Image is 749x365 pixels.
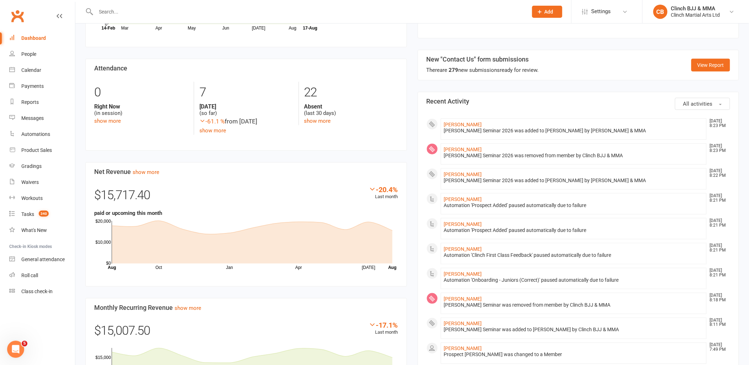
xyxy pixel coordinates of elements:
div: Last month [369,185,398,201]
div: Workouts [21,195,43,201]
a: [PERSON_NAME] [444,346,482,351]
a: Automations [9,126,75,142]
span: Settings [592,4,611,20]
div: $15,007.50 [94,321,398,345]
h3: Recent Activity [427,98,731,105]
div: 22 [304,82,398,103]
a: What's New [9,222,75,238]
div: What's New [21,227,47,233]
div: from [DATE] [199,117,293,126]
a: [PERSON_NAME] [444,221,482,227]
div: Waivers [21,179,39,185]
div: Reports [21,99,39,105]
div: Automation 'Onboarding - Juniors (Correct)' paused automatically due to failure [444,277,704,283]
div: -20.4% [369,185,398,193]
a: [PERSON_NAME] [444,296,482,302]
a: Waivers [9,174,75,190]
div: -17.1% [369,321,398,329]
button: Add [532,6,562,18]
a: Tasks 340 [9,206,75,222]
a: Dashboard [9,30,75,46]
a: show more [304,118,331,124]
div: There are new submissions ready for review. [427,66,539,74]
button: All activities [675,98,730,110]
a: Calendar [9,62,75,78]
strong: 279 [449,67,459,73]
div: [PERSON_NAME] Seminar 2026 was added to [PERSON_NAME] by [PERSON_NAME] & MMA [444,128,704,134]
div: Messages [21,115,44,121]
a: [PERSON_NAME] [444,246,482,252]
div: [PERSON_NAME] Seminar 2026 was added to [PERSON_NAME] by [PERSON_NAME] & MMA [444,178,704,184]
h3: Monthly Recurring Revenue [94,304,398,311]
span: All activities [683,101,713,107]
a: People [9,46,75,62]
time: [DATE] 8:21 PM [706,194,730,203]
a: Roll call [9,268,75,284]
span: 340 [39,211,49,217]
time: [DATE] 8:21 PM [706,268,730,277]
h3: New "Contact Us" form submissions [427,56,539,63]
h3: Attendance [94,65,398,72]
h3: Net Revenue [94,168,398,175]
a: show more [175,305,201,311]
a: [PERSON_NAME] [444,122,482,127]
div: (last 30 days) [304,103,398,117]
span: -61.1 % [199,118,225,125]
div: Automation 'Prospect Added' paused automatically due to failure [444,227,704,233]
div: People [21,51,36,57]
div: Clinch Martial Arts Ltd [671,12,720,18]
div: General attendance [21,256,65,262]
a: Messages [9,110,75,126]
a: Payments [9,78,75,94]
strong: Absent [304,103,398,110]
div: 7 [199,82,293,103]
a: Reports [9,94,75,110]
time: [DATE] 8:23 PM [706,119,730,128]
a: View Report [691,59,730,72]
div: Automations [21,131,50,137]
a: Clubworx [9,7,26,25]
a: show more [199,127,226,134]
div: Prospect [PERSON_NAME] was changed to a Member [444,352,704,358]
div: Calendar [21,67,41,73]
a: Class kiosk mode [9,284,75,300]
a: show more [133,169,159,175]
div: (so far) [199,103,293,117]
div: $15,717.40 [94,185,398,209]
strong: Right Now [94,103,188,110]
div: Clinch BJJ & MMA [671,5,720,12]
a: Gradings [9,158,75,174]
div: Last month [369,321,398,337]
time: [DATE] 7:49 PM [706,343,730,352]
div: (in session) [94,103,188,117]
time: [DATE] 8:21 PM [706,218,730,228]
time: [DATE] 8:18 PM [706,293,730,302]
a: General attendance kiosk mode [9,252,75,268]
div: Automation 'Clinch First Class Feedback' paused automatically due to failure [444,252,704,258]
div: Automation 'Prospect Added' paused automatically due to failure [444,202,704,208]
a: Product Sales [9,142,75,158]
a: show more [94,118,121,124]
div: [PERSON_NAME] Seminar was removed from member by Clinch BJJ & MMA [444,302,704,308]
time: [DATE] 8:11 PM [706,318,730,327]
a: [PERSON_NAME] [444,171,482,177]
a: Workouts [9,190,75,206]
strong: paid or upcoming this month [94,210,162,216]
div: Gradings [21,163,42,169]
div: CB [653,5,668,19]
div: Roll call [21,273,38,278]
time: [DATE] 8:23 PM [706,144,730,153]
div: Dashboard [21,35,46,41]
div: Tasks [21,211,34,217]
input: Search... [94,7,523,17]
a: [PERSON_NAME] [444,271,482,277]
strong: [DATE] [199,103,293,110]
div: 0 [94,82,188,103]
span: 5 [22,341,27,347]
div: Product Sales [21,147,52,153]
div: [PERSON_NAME] Seminar 2026 was removed from member by Clinch BJJ & MMA [444,153,704,159]
a: [PERSON_NAME] [444,147,482,152]
div: [PERSON_NAME] Seminar was added to [PERSON_NAME] by Clinch BJJ & MMA [444,327,704,333]
time: [DATE] 8:22 PM [706,169,730,178]
a: [PERSON_NAME] [444,196,482,202]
